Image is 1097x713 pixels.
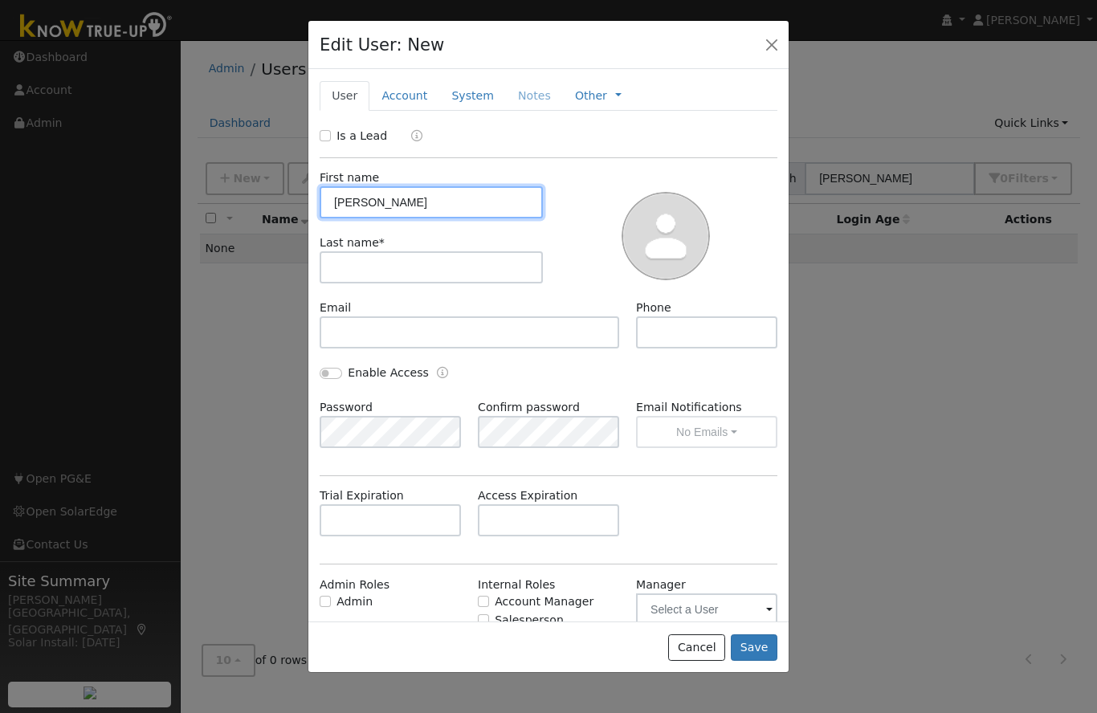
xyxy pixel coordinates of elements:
[320,577,389,593] label: Admin Roles
[348,365,429,381] label: Enable Access
[731,634,777,662] button: Save
[439,81,506,111] a: System
[636,399,777,416] label: Email Notifications
[495,593,593,610] label: Account Manager
[478,399,580,416] label: Confirm password
[320,81,369,111] a: User
[320,234,385,251] label: Last name
[320,169,379,186] label: First name
[478,487,577,504] label: Access Expiration
[336,593,373,610] label: Admin
[495,612,564,629] label: Salesperson
[636,577,686,593] label: Manager
[478,614,489,625] input: Salesperson
[668,634,725,662] button: Cancel
[575,88,607,104] a: Other
[437,365,448,383] a: Enable Access
[320,487,404,504] label: Trial Expiration
[379,236,385,249] span: Required
[320,130,331,141] input: Is a Lead
[320,299,351,316] label: Email
[478,596,489,607] input: Account Manager
[636,593,777,625] input: Select a User
[399,128,422,146] a: Lead
[320,399,373,416] label: Password
[320,32,444,58] h4: Edit User: New
[336,128,387,145] label: Is a Lead
[636,299,671,316] label: Phone
[478,577,555,593] label: Internal Roles
[320,596,331,607] input: Admin
[369,81,439,111] a: Account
